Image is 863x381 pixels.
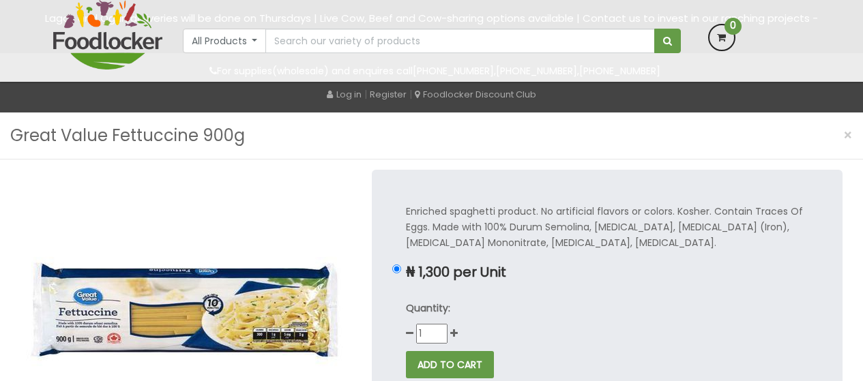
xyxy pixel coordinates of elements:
[392,264,401,273] input: ₦ 1,300 per Unit
[836,121,860,149] button: Close
[406,301,450,315] strong: Quantity:
[406,351,494,378] button: ADD TO CART
[327,88,362,101] a: Log in
[265,29,654,53] input: Search our variety of products
[364,87,367,101] span: |
[725,18,742,35] span: 0
[10,123,245,149] h3: Great Value Fettuccine 900g
[406,264,808,280] p: ₦ 1,300 per Unit
[370,88,407,101] a: Register
[415,88,536,101] a: Foodlocker Discount Club
[409,87,412,101] span: |
[183,29,267,53] button: All Products
[406,204,808,251] p: Enriched spaghetti product. No artificial flavors or colors. Kosher. Contain Traces Of Eggs. Made...
[843,125,853,145] span: ×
